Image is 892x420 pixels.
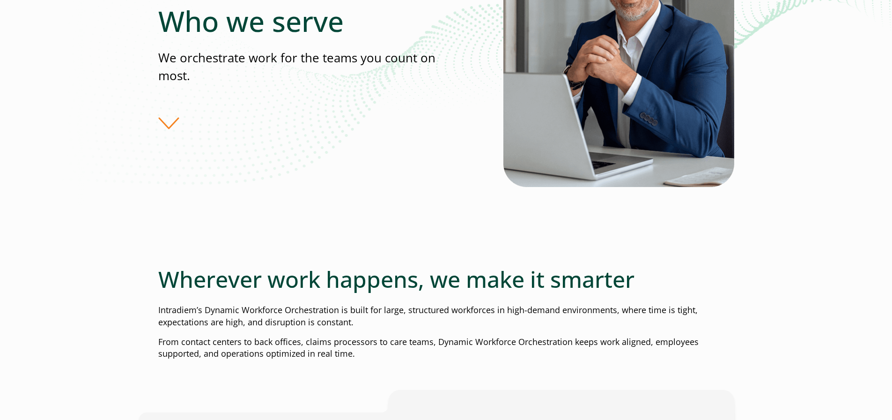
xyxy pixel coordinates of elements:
p: Intradiem’s Dynamic Workforce Orchestration is built for large, structured workforces in high-dem... [158,304,734,329]
p: We orchestrate work for the teams you count on most. [158,49,446,84]
h2: Wherever work happens, we make it smarter [158,266,734,293]
h1: Who we serve [158,4,446,38]
p: From contact centers to back offices, claims processors to care teams, Dynamic Workforce Orchestr... [158,336,734,360]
